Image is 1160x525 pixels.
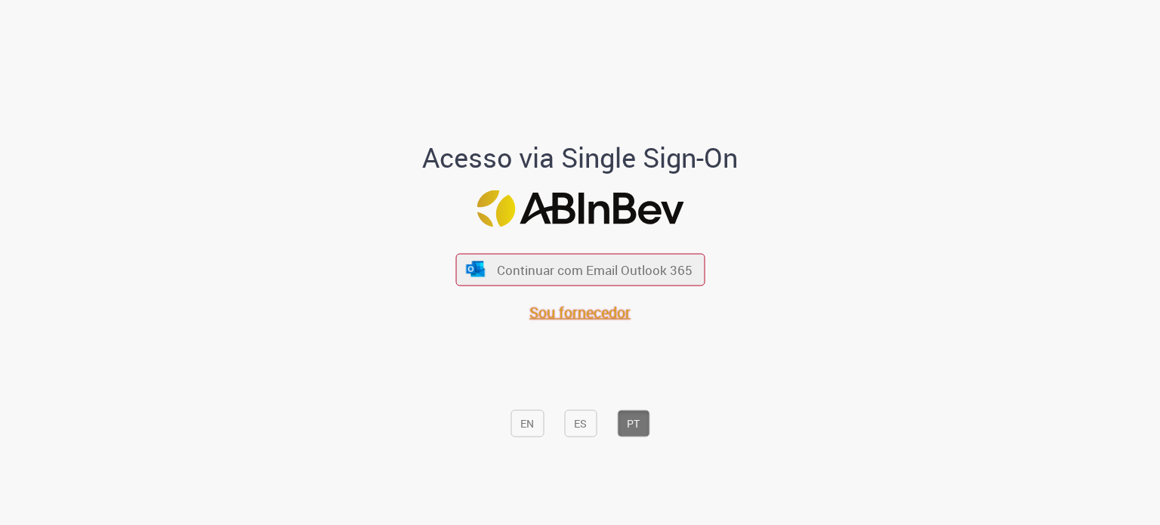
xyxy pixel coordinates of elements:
font: Acesso via Single Sign-On [422,138,738,174]
button: ícone Azure/Microsoft 360 Continuar com Email Outlook 365 [455,254,705,286]
font: EN [520,416,534,431]
a: Sou fornecedor [529,301,631,322]
img: Logotipo ABInBev [477,190,683,227]
button: EN [511,409,544,437]
button: PT [617,409,649,437]
font: PT [627,416,640,431]
font: ES [574,416,587,431]
button: ES [564,409,597,437]
font: Continuar com Email Outlook 365 [497,261,693,279]
img: ícone Azure/Microsoft 360 [465,261,486,276]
